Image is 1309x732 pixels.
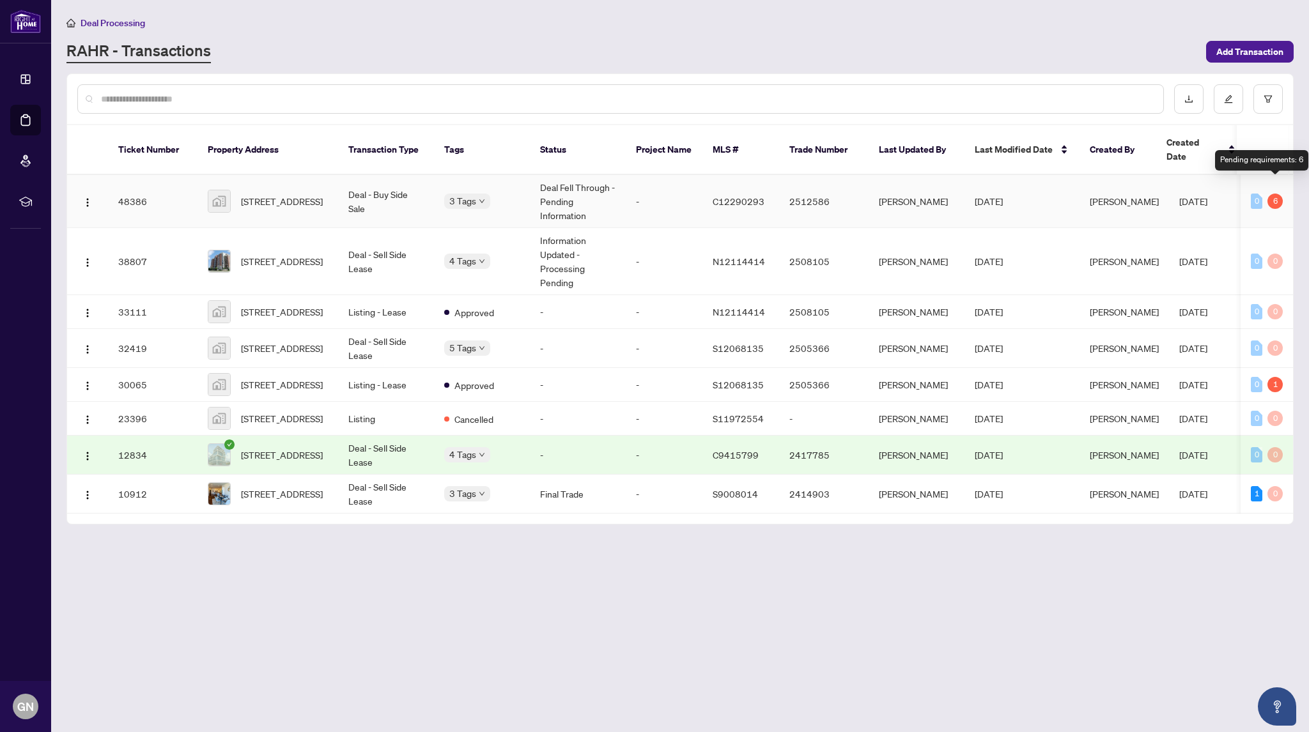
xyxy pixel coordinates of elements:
[198,125,338,175] th: Property Address
[975,255,1003,267] span: [DATE]
[530,436,626,475] td: -
[241,254,323,268] span: [STREET_ADDRESS]
[208,250,230,272] img: thumbnail-img
[713,449,759,461] span: C9415799
[779,228,869,295] td: 2508105
[108,125,198,175] th: Ticket Number
[338,175,434,228] td: Deal - Buy Side Sale
[869,125,964,175] th: Last Updated By
[1179,488,1207,499] span: [DATE]
[1253,84,1283,114] button: filter
[338,228,434,295] td: Deal - Sell Side Lease
[1267,340,1283,356] div: 0
[869,175,964,228] td: [PERSON_NAME]
[1267,254,1283,269] div: 0
[1206,41,1294,63] button: Add Transaction
[975,195,1003,207] span: [DATE]
[241,448,323,462] span: [STREET_ADDRESS]
[530,295,626,329] td: -
[713,413,764,424] span: S11972554
[1267,486,1283,501] div: 0
[108,329,198,368] td: 32419
[77,301,98,322] button: Logo
[779,175,869,228] td: 2512586
[479,258,485,264] span: down
[702,125,779,175] th: MLS #
[626,175,702,228] td: -
[1179,413,1207,424] span: [DATE]
[869,295,964,329] td: [PERSON_NAME]
[77,445,98,465] button: Logo
[626,475,702,514] td: -
[626,436,702,475] td: -
[1267,194,1283,209] div: 6
[241,411,323,425] span: [STREET_ADDRESS]
[1251,377,1262,392] div: 0
[869,329,964,368] td: [PERSON_NAME]
[1090,255,1159,267] span: [PERSON_NAME]
[1179,449,1207,461] span: [DATE]
[82,257,93,268] img: Logo
[208,337,230,359] img: thumbnail-img
[713,342,764,354] span: S12068135
[454,305,494,319] span: Approved
[208,444,230,466] img: thumbnail-img
[208,190,230,212] img: thumbnail-img
[975,306,1003,317] span: [DATE]
[1184,95,1193,103] span: download
[1224,95,1233,103] span: edit
[82,197,93,208] img: Logo
[10,10,41,33] img: logo
[1251,411,1262,426] div: 0
[108,368,198,402] td: 30065
[975,379,1003,390] span: [DATE]
[449,254,476,268] span: 4 Tags
[454,378,494,392] span: Approved
[779,368,869,402] td: 2505366
[1179,195,1207,207] span: [DATE]
[1267,411,1283,426] div: 0
[1251,254,1262,269] div: 0
[1267,377,1283,392] div: 1
[108,228,198,295] td: 38807
[1090,413,1159,424] span: [PERSON_NAME]
[975,488,1003,499] span: [DATE]
[779,125,869,175] th: Trade Number
[454,412,493,426] span: Cancelled
[1251,447,1262,462] div: 0
[530,329,626,368] td: -
[82,490,93,500] img: Logo
[338,125,434,175] th: Transaction Type
[82,415,93,425] img: Logo
[108,175,198,228] td: 48386
[77,191,98,211] button: Logo
[338,402,434,436] td: Listing
[869,228,964,295] td: [PERSON_NAME]
[1179,255,1207,267] span: [DATE]
[82,381,93,391] img: Logo
[434,125,530,175] th: Tags
[869,402,964,436] td: [PERSON_NAME]
[779,436,869,475] td: 2417785
[449,340,476,355] span: 5 Tags
[713,488,758,499] span: S9008014
[1267,304,1283,319] div: 0
[208,374,230,395] img: thumbnail-img
[108,436,198,475] td: 12834
[241,194,323,208] span: [STREET_ADDRESS]
[479,345,485,351] span: down
[530,125,626,175] th: Status
[338,475,434,514] td: Deal - Sell Side Lease
[626,125,702,175] th: Project Name
[869,436,964,475] td: [PERSON_NAME]
[1264,95,1273,103] span: filter
[1215,150,1308,171] div: Pending requirements: 6
[66,40,211,63] a: RAHR - Transactions
[241,487,323,501] span: [STREET_ADDRESS]
[1179,342,1207,354] span: [DATE]
[779,475,869,514] td: 2414903
[338,368,434,402] td: Listing - Lease
[77,338,98,358] button: Logo
[869,368,964,402] td: [PERSON_NAME]
[77,484,98,504] button: Logo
